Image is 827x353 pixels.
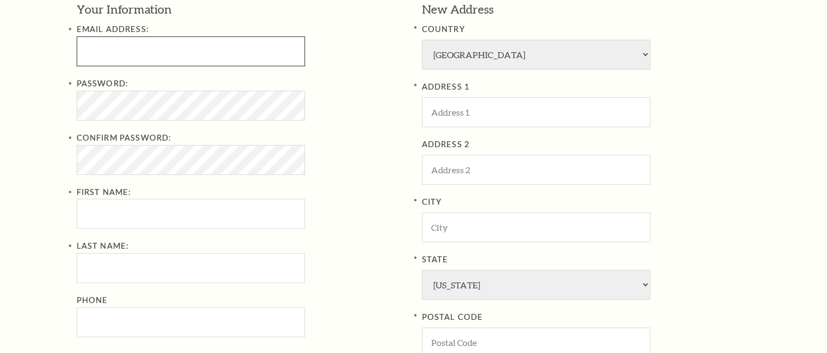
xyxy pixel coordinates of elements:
[77,241,129,250] label: Last Name:
[77,133,172,142] label: Confirm Password:
[77,1,406,18] h3: Your Information
[422,138,751,152] label: ADDRESS 2
[422,253,751,267] label: State
[77,187,132,197] label: First Name:
[422,1,751,18] h3: New Address
[77,79,129,88] label: Password:
[422,80,751,94] label: ADDRESS 1
[422,97,650,127] input: Address 1
[422,311,751,324] label: POSTAL CODE
[77,295,108,305] label: Phone
[77,24,149,34] label: Email Address:
[422,23,751,36] label: COUNTRY
[422,212,650,242] input: City
[422,155,650,185] input: Address 2
[422,196,751,209] label: City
